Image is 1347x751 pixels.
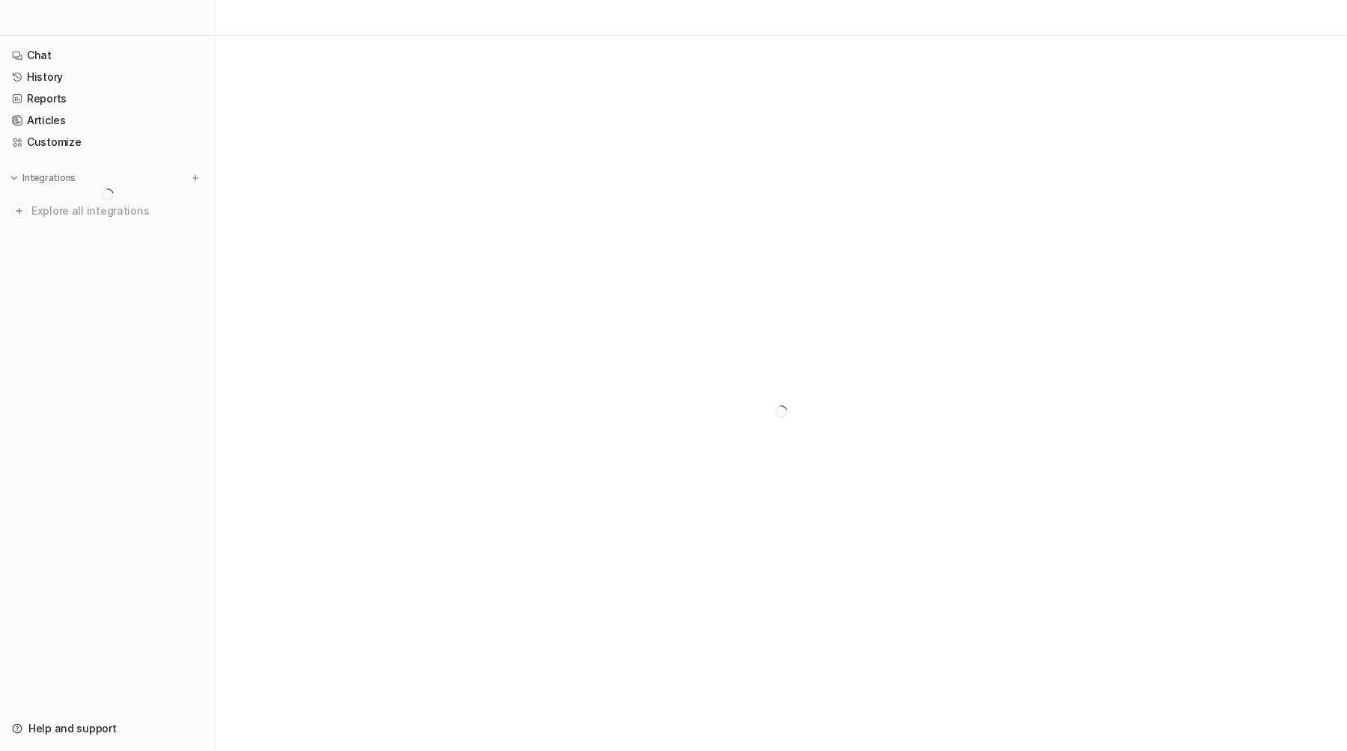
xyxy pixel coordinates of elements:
a: Explore all integrations [6,200,209,221]
img: explore all integrations [12,203,27,218]
button: Integrations [6,171,80,186]
img: expand menu [9,173,19,183]
img: menu_add.svg [190,173,201,183]
a: Help and support [6,718,209,739]
span: Explore all integrations [31,199,203,223]
a: History [6,67,209,88]
a: Articles [6,110,209,131]
a: Customize [6,132,209,153]
p: Integrations [22,172,76,184]
a: Chat [6,45,209,66]
a: Reports [6,88,209,109]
